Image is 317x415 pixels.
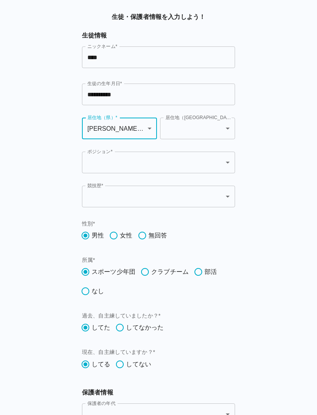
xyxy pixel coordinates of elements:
[87,114,117,121] label: 居住地（県）*
[82,186,235,207] div: ​
[165,114,233,121] label: 居住地（[GEOGRAPHIC_DATA]）*
[160,118,235,139] div: ​
[82,348,235,356] label: 現在、自主練していますか？*
[87,80,122,87] label: 生徒の生年月日*
[126,360,151,369] span: してない
[82,152,235,173] div: ​
[92,360,110,369] span: してる
[82,84,235,105] input: Choose date, selected date is 2016/12/05
[87,400,116,406] label: 保護者の年代
[148,231,167,240] span: 無回答
[151,267,189,277] span: クラブチーム
[126,323,164,332] span: してなかった
[92,323,110,332] span: してた
[92,287,104,296] span: なし
[92,231,104,240] span: 男性
[92,267,135,277] span: スポーツ少年団
[205,267,217,277] span: 部活
[87,148,112,155] label: ポジション*
[82,118,157,139] div: [PERSON_NAME][GEOGRAPHIC_DATA]
[120,231,132,240] span: 女性
[82,12,235,22] p: 生徒・保護者情報を入力しよう！
[82,312,235,319] label: 過去、自主練していましたか？*
[87,43,117,50] label: ニックネーム*
[82,31,235,40] p: 生徒情報
[82,388,235,397] p: 保護者情報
